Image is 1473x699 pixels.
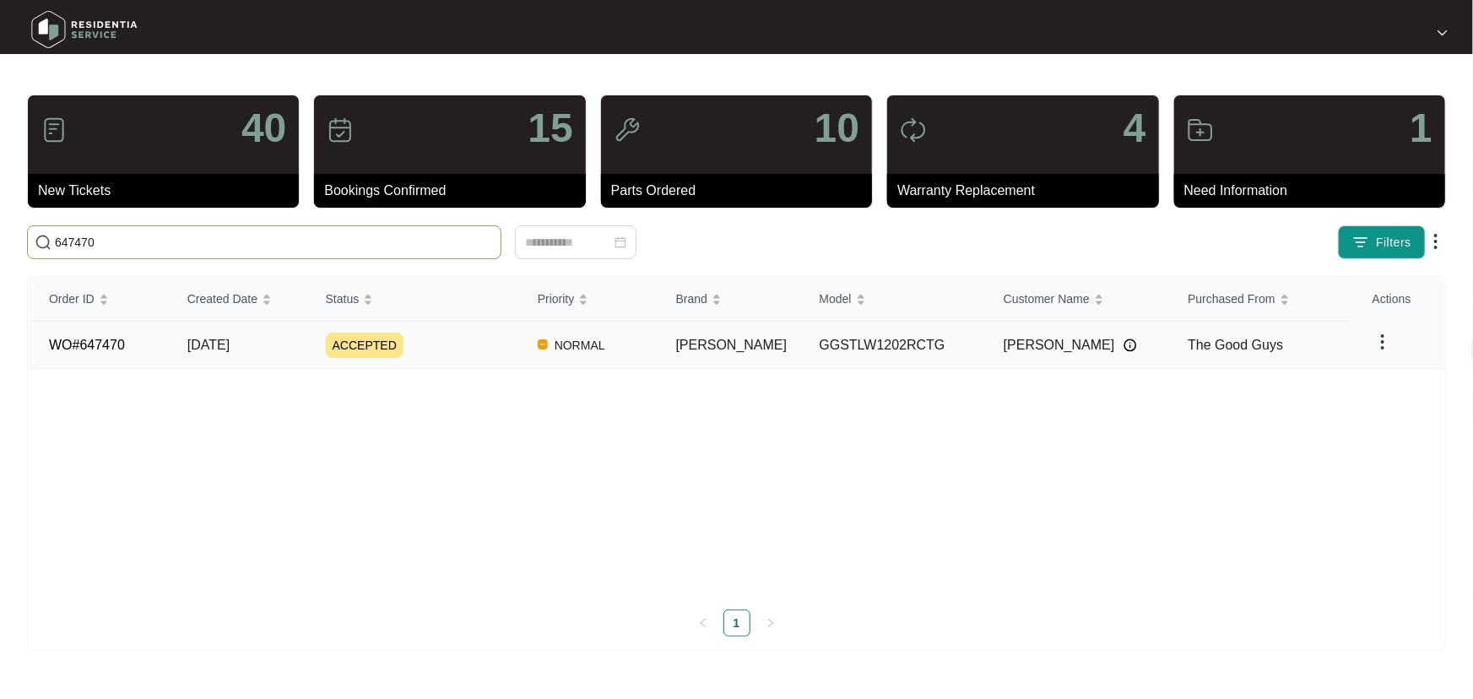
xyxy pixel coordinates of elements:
p: 40 [241,108,286,149]
th: Priority [517,277,656,322]
th: Order ID [29,277,167,322]
span: Created Date [187,290,257,308]
li: Next Page [757,610,784,637]
span: Priority [538,290,575,308]
th: Customer Name [983,277,1167,322]
img: residentia service logo [25,4,144,55]
span: The Good Guys [1188,338,1283,352]
span: ACCEPTED [326,333,403,358]
th: Actions [1352,277,1444,322]
img: dropdown arrow [1373,332,1393,352]
span: NORMAL [548,335,612,355]
p: Warranty Replacement [897,181,1158,201]
button: left [690,610,717,637]
p: Parts Ordered [611,181,872,201]
a: 1 [724,610,750,636]
li: 1 [723,610,750,637]
p: 10 [815,108,859,149]
span: [PERSON_NAME] [1004,335,1115,355]
span: Customer Name [1004,290,1090,308]
span: Filters [1376,234,1411,252]
p: Bookings Confirmed [324,181,585,201]
p: New Tickets [38,181,299,201]
th: Model [799,277,983,322]
button: filter iconFilters [1338,225,1426,259]
th: Status [306,277,517,322]
th: Created Date [167,277,306,322]
img: icon [41,116,68,144]
span: left [698,618,708,628]
span: Brand [676,290,707,308]
img: dropdown arrow [1426,231,1446,252]
p: 1 [1410,108,1432,149]
img: icon [327,116,354,144]
span: Order ID [49,290,95,308]
td: GGSTLW1202RCTG [799,322,983,369]
span: Status [326,290,360,308]
img: icon [614,116,641,144]
button: right [757,610,784,637]
p: Need Information [1184,181,1445,201]
img: dropdown arrow [1438,29,1448,37]
span: Purchased From [1188,290,1275,308]
th: Brand [656,277,799,322]
span: [DATE] [187,338,230,352]
p: 15 [528,108,572,149]
th: Purchased From [1167,277,1351,322]
img: search-icon [35,234,51,251]
img: filter icon [1352,234,1369,251]
li: Previous Page [690,610,717,637]
span: Model [820,290,852,308]
input: Search by Order Id, Assignee Name, Customer Name, Brand and Model [55,233,494,252]
img: icon [900,116,927,144]
p: 4 [1124,108,1146,149]
span: right [766,618,776,628]
img: icon [1187,116,1214,144]
img: Info icon [1124,339,1137,352]
a: WO#647470 [49,338,125,352]
span: [PERSON_NAME] [676,338,788,352]
img: Vercel Logo [538,339,548,349]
